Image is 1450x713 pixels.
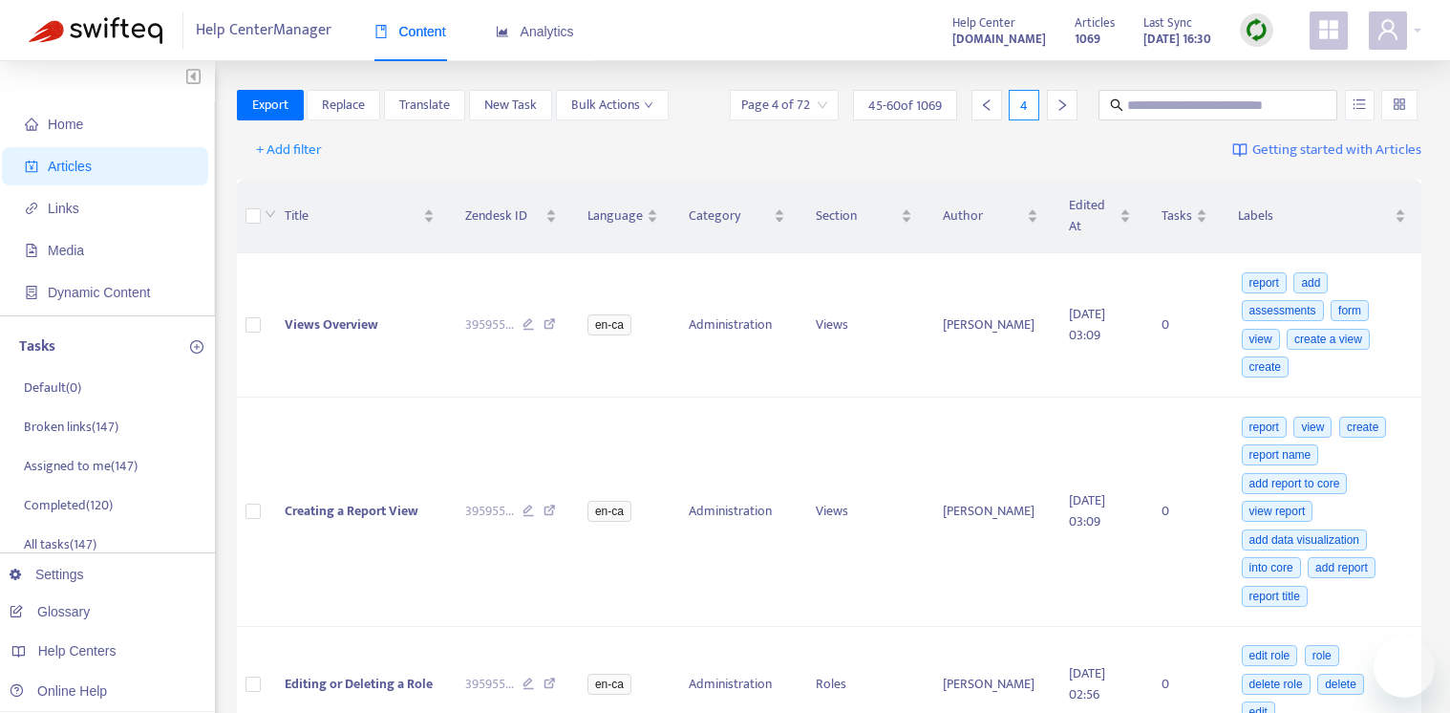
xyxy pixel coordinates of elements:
a: Glossary [10,604,90,619]
button: Replace [307,90,380,120]
span: Export [252,95,288,116]
div: 4 [1009,90,1039,120]
th: Tasks [1146,180,1223,253]
span: form [1331,300,1369,321]
span: create [1242,356,1289,378]
td: Administration [673,398,800,627]
span: + Add filter [256,139,322,162]
button: Translate [384,90,465,120]
span: Creating a Report View [285,500,418,522]
img: Swifteq [29,17,162,44]
span: Language [587,205,643,227]
span: user [1376,18,1399,41]
span: view [1242,329,1280,350]
p: Tasks [19,335,55,358]
span: Labels [1238,205,1391,227]
span: view report [1242,501,1313,522]
th: Title [269,180,450,253]
button: + Add filter [242,135,336,165]
span: en-ca [587,314,631,335]
td: [PERSON_NAME] [928,398,1054,627]
button: unordered-list [1345,90,1375,120]
a: Settings [10,567,84,582]
span: Views Overview [285,313,378,335]
span: en-ca [587,674,631,695]
strong: [DATE] 16:30 [1143,29,1211,50]
span: report [1242,417,1287,438]
span: add report to core [1242,473,1348,494]
span: Getting started with Articles [1252,140,1421,162]
span: en-ca [587,501,631,522]
th: Author [928,180,1054,253]
td: 0 [1146,398,1223,627]
a: Online Help [10,683,107,699]
span: Dynamic Content [48,285,150,300]
th: Category [673,180,800,253]
span: file-image [25,244,38,257]
span: 395955 ... [465,314,514,335]
span: delete role [1242,674,1311,695]
span: Analytics [496,24,574,39]
th: Edited At [1054,180,1146,253]
span: Links [48,201,79,216]
p: All tasks ( 147 ) [24,534,96,554]
span: Media [48,243,84,258]
span: Help Centers [38,643,117,659]
span: [DATE] 03:09 [1069,303,1105,346]
button: Bulk Actionsdown [556,90,669,120]
span: Last Sync [1143,12,1192,33]
span: appstore [1317,18,1340,41]
th: Section [800,180,928,253]
span: Articles [1075,12,1115,33]
span: link [25,202,38,215]
span: search [1110,98,1123,112]
p: Assigned to me ( 147 ) [24,456,138,476]
span: Author [943,205,1023,227]
span: area-chart [496,25,509,38]
span: Home [48,117,83,132]
span: down [644,100,653,110]
span: report [1242,272,1287,293]
span: Edited At [1069,195,1116,237]
span: add [1293,272,1328,293]
span: Help Center Manager [196,12,331,49]
p: Broken links ( 147 ) [24,417,118,437]
span: add data visualization [1242,529,1367,551]
span: report name [1242,444,1319,465]
span: 395955 ... [465,501,514,522]
span: Title [285,205,419,227]
img: image-link [1232,142,1247,158]
td: Administration [673,253,800,398]
iframe: Button to launch messaging window [1374,637,1435,698]
span: Section [816,205,897,227]
span: plus-circle [190,340,203,354]
span: container [25,286,38,299]
span: view [1293,417,1332,438]
strong: [DOMAIN_NAME] [952,29,1046,50]
span: 45 - 60 of 1069 [868,96,942,116]
span: home [25,118,38,131]
span: report title [1242,586,1308,607]
span: assessments [1242,300,1324,321]
span: Tasks [1162,205,1192,227]
span: Translate [399,95,450,116]
th: Labels [1223,180,1421,253]
img: sync.dc5367851b00ba804db3.png [1245,18,1269,42]
td: Views [800,253,928,398]
th: Zendesk ID [450,180,572,253]
span: Bulk Actions [571,95,653,116]
span: Articles [48,159,92,174]
span: unordered-list [1353,97,1366,111]
span: down [265,208,276,220]
span: create [1339,417,1386,438]
span: into core [1242,557,1301,578]
strong: 1069 [1075,29,1100,50]
td: [PERSON_NAME] [928,253,1054,398]
span: left [980,98,993,112]
p: Default ( 0 ) [24,378,81,398]
span: create a view [1287,329,1370,350]
a: Getting started with Articles [1232,135,1421,165]
span: Editing or Deleting a Role [285,673,433,695]
button: Export [237,90,304,120]
span: edit role [1242,645,1298,666]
